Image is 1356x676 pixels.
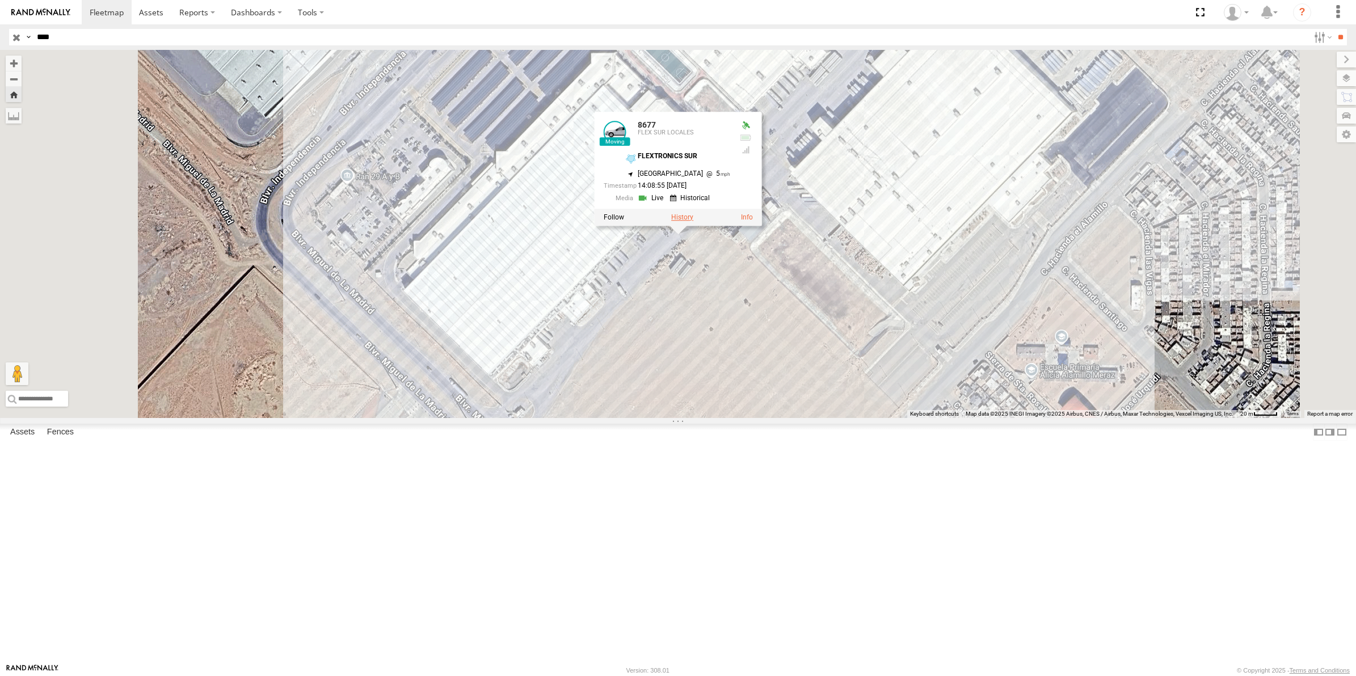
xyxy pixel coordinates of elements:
[703,170,730,178] span: 5
[670,192,713,203] a: View Historical Media Streams
[739,133,753,142] div: No voltage information received from this device.
[41,424,79,440] label: Fences
[24,29,33,45] label: Search Query
[1237,667,1350,674] div: © Copyright 2025 -
[638,120,656,129] a: 8677
[6,108,22,124] label: Measure
[5,424,40,440] label: Assets
[1293,3,1311,22] i: ?
[910,410,959,418] button: Keyboard shortcuts
[638,170,703,178] span: [GEOGRAPHIC_DATA]
[739,145,753,154] div: GSM Signal = 4
[638,129,730,136] div: FLEX SUR LOCALES
[1287,412,1299,416] a: Terms (opens in new tab)
[966,411,1233,417] span: Map data ©2025 INEGI Imagery ©2025 Airbus, CNES / Airbus, Maxar Technologies, Vexcel Imaging US, ...
[6,665,58,676] a: Visit our Website
[1240,411,1253,417] span: 20 m
[671,213,693,221] label: View Asset History
[1220,4,1253,21] div: Roberto Garcia
[1307,411,1353,417] a: Report a map error
[1290,667,1350,674] a: Terms and Conditions
[6,71,22,87] button: Zoom out
[6,56,22,71] button: Zoom in
[1337,126,1356,142] label: Map Settings
[604,182,730,189] div: Date/time of location update
[1237,410,1281,418] button: Map Scale: 20 m per 39 pixels
[6,362,28,385] button: Drag Pegman onto the map to open Street View
[638,153,730,160] div: FLEXTRONICS SUR
[1309,29,1334,45] label: Search Filter Options
[638,192,667,203] a: View Live Media Streams
[626,667,669,674] div: Version: 308.01
[741,213,753,221] a: View Asset Details
[1324,424,1336,440] label: Dock Summary Table to the Right
[11,9,70,16] img: rand-logo.svg
[604,121,626,143] a: View Asset Details
[6,87,22,102] button: Zoom Home
[604,213,624,221] label: Realtime tracking of Asset
[739,121,753,130] div: Valid GPS Fix
[1336,424,1347,440] label: Hide Summary Table
[1313,424,1324,440] label: Dock Summary Table to the Left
